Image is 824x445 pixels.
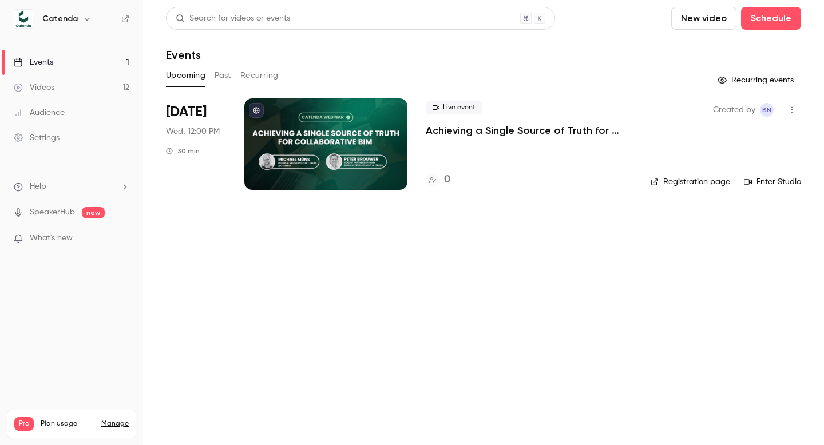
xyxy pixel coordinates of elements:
[30,232,73,244] span: What's new
[426,124,632,137] a: Achieving a Single Source of Truth for Collaborative BIM with 12build & Catenda
[42,13,78,25] h6: Catenda
[176,13,290,25] div: Search for videos or events
[14,57,53,68] div: Events
[166,66,205,85] button: Upcoming
[14,181,129,193] li: help-dropdown-opener
[30,181,46,193] span: Help
[14,417,34,431] span: Pro
[741,7,801,30] button: Schedule
[444,172,450,188] h4: 0
[762,103,771,117] span: BN
[41,419,94,428] span: Plan usage
[671,7,736,30] button: New video
[426,172,450,188] a: 0
[101,419,129,428] a: Manage
[30,206,75,218] a: SpeakerHub
[426,101,482,114] span: Live event
[82,207,105,218] span: new
[166,146,200,156] div: 30 min
[744,176,801,188] a: Enter Studio
[215,66,231,85] button: Past
[166,98,226,190] div: Oct 8 Wed, 12:00 PM (Europe/Amsterdam)
[14,132,60,144] div: Settings
[713,103,755,117] span: Created by
[651,176,730,188] a: Registration page
[14,10,33,28] img: Catenda
[166,126,220,137] span: Wed, 12:00 PM
[116,233,129,244] iframe: Noticeable Trigger
[14,107,65,118] div: Audience
[14,82,54,93] div: Videos
[166,48,201,62] h1: Events
[166,103,207,121] span: [DATE]
[712,71,801,89] button: Recurring events
[760,103,774,117] span: Benedetta Nadotti
[240,66,279,85] button: Recurring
